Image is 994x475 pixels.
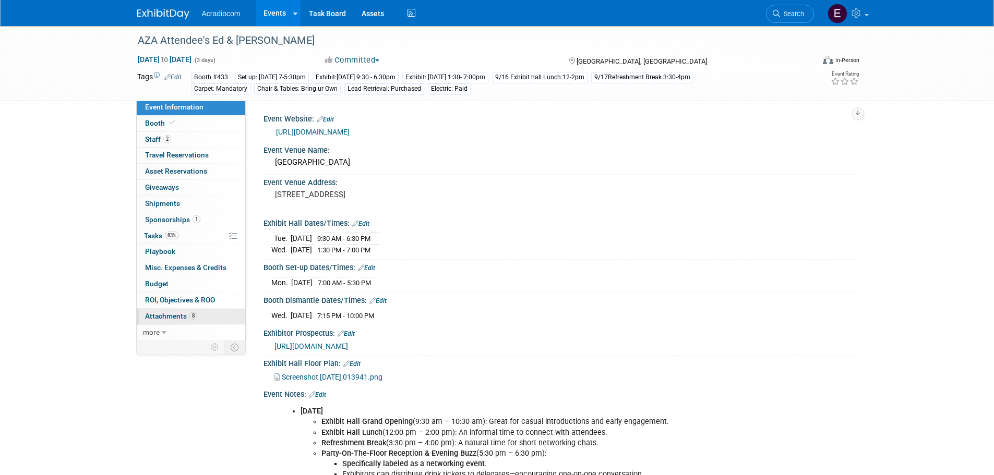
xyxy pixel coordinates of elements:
[194,57,215,64] span: (3 days)
[321,428,382,437] b: Exhibit Hall Lunch
[271,233,291,245] td: Tue.
[321,428,736,438] li: (12:00 pm – 2:00 pm): An informal time to connect with attendees.
[321,449,476,458] b: Party-On-The-Floor Reception & Evening Buzz
[321,417,413,426] b: Exhibit Hall Grand Opening
[271,245,291,255] td: Wed.
[317,246,370,254] span: 1:30 PM - 7:00 PM
[402,72,488,83] div: Exhibit: [DATE] 1:30- 7:00pm
[145,199,180,208] span: Shipments
[274,342,348,350] a: [URL][DOMAIN_NAME]
[137,148,245,163] a: Travel Reservations
[301,407,323,416] b: [DATE]
[831,71,859,77] div: Event Rating
[264,215,857,229] div: Exhibit Hall Dates/Times:
[291,245,312,255] td: [DATE]
[752,54,860,70] div: Event Format
[577,57,707,65] span: [GEOGRAPHIC_DATA], [GEOGRAPHIC_DATA]
[254,83,341,94] div: Chair & Tables: Bring ur Own
[193,215,200,223] span: 1
[264,111,857,125] div: Event Website:
[144,232,179,240] span: Tasks
[137,71,182,95] td: Tags
[282,373,382,381] span: Screenshot [DATE] 013941.png
[835,56,859,64] div: In-Person
[145,183,179,191] span: Giveaways
[137,228,245,244] a: Tasks83%
[137,244,245,260] a: Playbook
[145,215,200,224] span: Sponsorships
[591,72,693,83] div: 9/17Refreshment Break 3:30-4pm
[428,83,471,94] div: Electric: Paid
[145,312,197,320] span: Attachments
[271,310,291,321] td: Wed.
[492,72,588,83] div: 9/16 Exhibit hall Lunch 12-2pm
[264,260,857,273] div: Booth Set-up Dates/Times:
[766,5,814,23] a: Search
[343,360,361,368] a: Edit
[317,116,334,123] a: Edit
[163,135,171,143] span: 2
[164,74,182,81] a: Edit
[264,142,857,155] div: Event Venue Name:
[369,297,387,305] a: Edit
[137,293,245,308] a: ROI, Objectives & ROO
[224,340,245,354] td: Toggle Event Tabs
[137,55,192,64] span: [DATE] [DATE]
[137,325,245,340] a: more
[313,72,399,83] div: Exhibit:[DATE] 9:30 - 6:30pm
[145,263,226,272] span: Misc. Expenses & Credits
[145,103,203,111] span: Event Information
[321,55,384,66] button: Committed
[137,9,189,19] img: ExhibitDay
[317,312,374,320] span: 7:15 PM - 10:00 PM
[137,196,245,212] a: Shipments
[271,277,291,288] td: Mon.
[264,386,857,400] div: Event Notes:
[344,83,424,94] div: Lead Retrieval: Purchased
[780,10,804,18] span: Search
[145,151,209,159] span: Travel Reservations
[137,260,245,276] a: Misc. Expenses & Credits
[342,459,736,469] li: .
[264,356,857,369] div: Exhibit Hall Floor Plan:
[191,83,250,94] div: Carpet: Mandatory
[235,72,309,83] div: Set up: [DATE] 7-5:30pm
[170,120,175,126] i: Booth reservation complete
[291,277,313,288] td: [DATE]
[823,56,833,64] img: Format-Inperson.png
[206,340,224,354] td: Personalize Event Tab Strip
[828,4,847,23] img: Elizabeth Martinez
[271,154,849,170] div: [GEOGRAPHIC_DATA]
[264,293,857,306] div: Booth Dismantle Dates/Times:
[358,264,375,272] a: Edit
[189,312,197,320] span: 8
[145,296,215,304] span: ROI, Objectives & ROO
[342,459,485,468] b: Specifically labeled as a networking event
[321,438,736,448] li: (3:30 pm – 4:00 pm): A natural time for short networking chats.
[137,276,245,292] a: Budget
[137,100,245,115] a: Event Information
[274,373,382,381] a: Screenshot [DATE] 013941.png
[317,235,370,242] span: 9:30 AM - 6:30 PM
[264,325,857,339] div: Exhibitor Prospectus:
[137,116,245,131] a: Booth
[291,233,312,245] td: [DATE]
[191,72,231,83] div: Booth #433
[318,279,371,287] span: 7:00 AM - 5:30 PM
[137,180,245,196] a: Giveaways
[160,55,170,64] span: to
[137,164,245,179] a: Asset Reservations
[145,247,175,255] span: Playbook
[264,175,857,188] div: Event Venue Address:
[143,328,160,336] span: more
[145,135,171,143] span: Staff
[137,132,245,148] a: Staff2
[145,119,177,127] span: Booth
[145,279,169,288] span: Budget
[321,439,386,447] b: Refreshment Break
[276,128,350,136] a: [URL][DOMAIN_NAME]
[165,232,179,239] span: 83%
[291,310,312,321] td: [DATE]
[145,167,207,175] span: Asset Reservations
